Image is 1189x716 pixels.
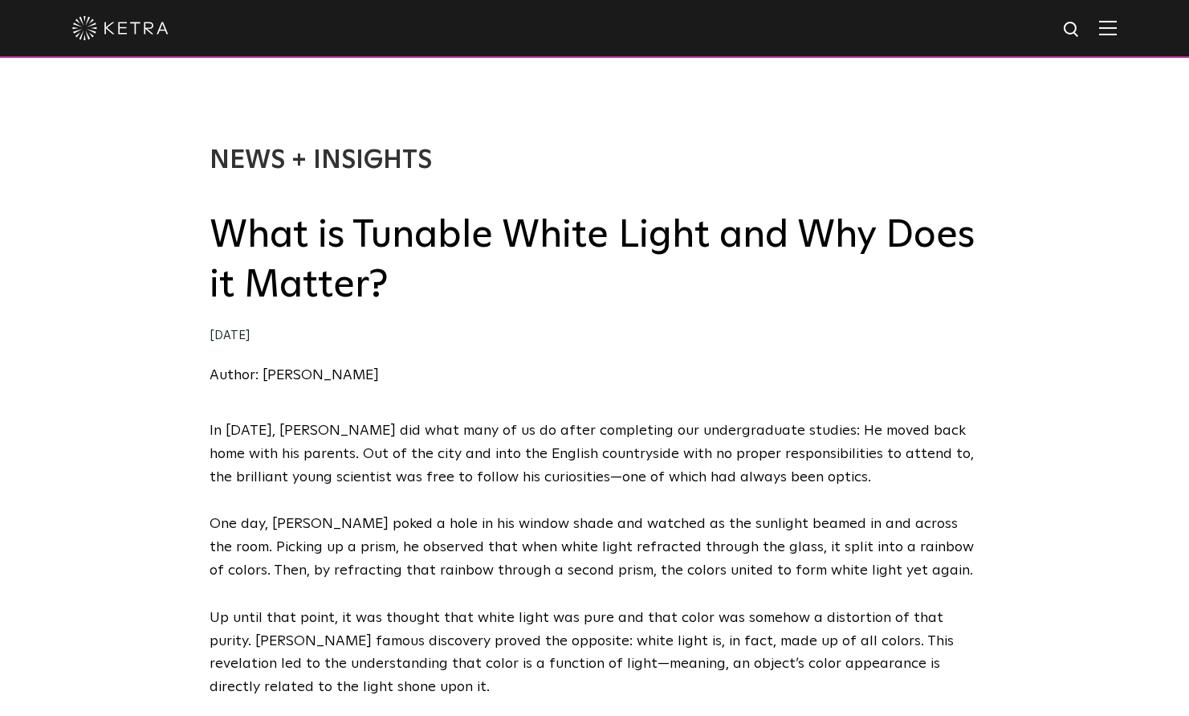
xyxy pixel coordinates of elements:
p: Up until that point, it was thought that white light was pure and that color was somehow a distor... [210,607,980,699]
img: search icon [1062,20,1082,40]
img: ketra-logo-2019-white [72,16,169,40]
p: In [DATE], [PERSON_NAME] did what many of us do after completing our undergraduate studies: He mo... [210,419,980,489]
div: [DATE] [210,325,980,348]
a: News + Insights [210,148,432,174]
p: One day, [PERSON_NAME] poked a hole in his window shade and watched as the sunlight beamed in and... [210,513,980,582]
img: Hamburger%20Nav.svg [1099,20,1117,35]
a: Author: [PERSON_NAME] [210,368,379,383]
h2: What is Tunable White Light and Why Does it Matter? [210,211,980,311]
